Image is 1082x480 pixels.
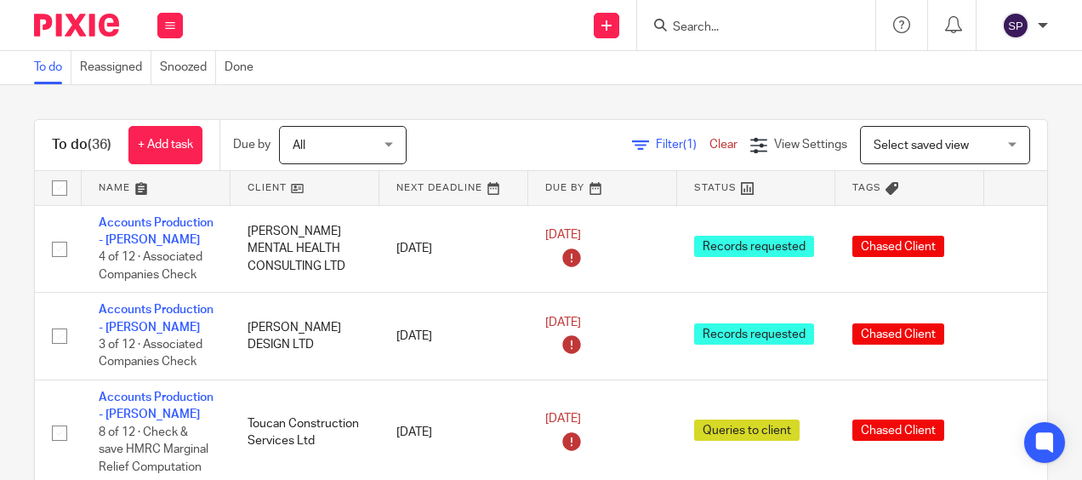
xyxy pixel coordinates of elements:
input: Search [671,20,824,36]
span: All [293,140,305,151]
a: To do [34,51,71,84]
span: Filter [656,139,709,151]
span: Records requested [694,323,814,345]
span: (1) [683,139,697,151]
a: Done [225,51,262,84]
span: Tags [852,183,881,192]
span: [DATE] [545,317,581,329]
p: Due by [233,136,270,153]
span: Chased Client [852,236,944,257]
span: [DATE] [545,229,581,241]
a: + Add task [128,126,202,164]
td: [PERSON_NAME] DESIGN LTD [231,293,379,380]
span: 8 of 12 · Check & save HMRC Marginal Relief Computation [99,426,208,473]
span: 4 of 12 · Associated Companies Check [99,251,202,281]
span: Queries to client [694,420,800,441]
span: (36) [88,138,111,151]
span: Chased Client [852,323,944,345]
a: Reassigned [80,51,151,84]
a: Accounts Production - [PERSON_NAME] [99,217,214,246]
a: Accounts Production - [PERSON_NAME] [99,304,214,333]
span: View Settings [774,139,847,151]
a: Clear [709,139,737,151]
h1: To do [52,136,111,154]
span: Chased Client [852,420,944,441]
img: Pixie [34,14,119,37]
td: [PERSON_NAME] MENTAL HEALTH CONSULTING LTD [231,205,379,293]
span: Records requested [694,236,814,257]
td: [DATE] [379,205,528,293]
span: 3 of 12 · Associated Companies Check [99,339,202,369]
span: [DATE] [545,413,581,425]
a: Accounts Production - [PERSON_NAME] [99,391,214,420]
span: Select saved view [874,140,969,151]
a: Snoozed [160,51,216,84]
td: [DATE] [379,293,528,380]
img: svg%3E [1002,12,1029,39]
